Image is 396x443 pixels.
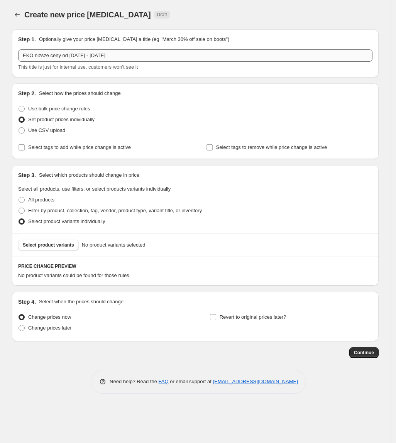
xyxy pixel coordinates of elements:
span: Need help? Read the [110,379,159,384]
span: Select product variants [23,242,74,248]
p: Select how the prices should change [39,90,121,97]
span: Revert to original prices later? [220,314,286,320]
a: FAQ [159,379,169,384]
span: Create new price [MEDICAL_DATA] [24,10,151,19]
span: Use CSV upload [28,127,65,133]
p: Select which products should change in price [39,171,139,179]
span: Draft [157,12,167,18]
span: No product variants selected [82,241,146,249]
span: Continue [354,350,374,356]
h2: Step 4. [18,298,36,306]
span: Use bulk price change rules [28,106,90,112]
span: This title is just for internal use, customers won't see it [18,64,138,70]
span: Change prices now [28,314,71,320]
button: Price change jobs [12,9,23,20]
span: Filter by product, collection, tag, vendor, product type, variant title, or inventory [28,208,202,213]
button: Continue [349,347,379,358]
span: Change prices later [28,325,72,331]
p: Optionally give your price [MEDICAL_DATA] a title (eg "March 30% off sale on boots") [39,36,229,43]
h2: Step 2. [18,90,36,97]
input: 30% off holiday sale [18,49,372,62]
span: Select all products, use filters, or select products variants individually [18,186,171,192]
h2: Step 3. [18,171,36,179]
span: No product variants could be found for those rules. [18,272,130,278]
span: or email support at [169,379,213,384]
h2: Step 1. [18,36,36,43]
h6: PRICE CHANGE PREVIEW [18,263,372,269]
span: Select tags to add while price change is active [28,144,131,150]
p: Select when the prices should change [39,298,124,306]
span: Set product prices individually [28,117,95,122]
span: All products [28,197,54,203]
a: [EMAIL_ADDRESS][DOMAIN_NAME] [213,379,298,384]
span: Select product variants individually [28,218,105,224]
span: Select tags to remove while price change is active [216,144,327,150]
button: Select product variants [18,240,79,250]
